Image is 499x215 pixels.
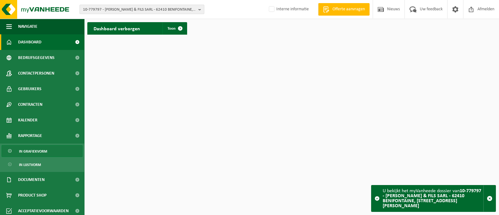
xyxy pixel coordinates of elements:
strong: 10-779797 - [PERSON_NAME] & FILS SARL - 62410 BENIFONTAINE, [STREET_ADDRESS][PERSON_NAME] [383,188,481,208]
h2: Dashboard verborgen [87,22,146,34]
span: Product Shop [18,188,46,203]
span: Offerte aanvragen [331,6,366,12]
a: In grafiekvorm [2,145,83,157]
label: Interne informatie [268,5,309,14]
span: Bedrijfsgegevens [18,50,55,66]
span: In lijstvorm [19,159,41,171]
span: Gebruikers [18,81,41,97]
a: Toon [162,22,187,35]
a: Offerte aanvragen [318,3,370,16]
span: Contactpersonen [18,66,54,81]
span: 10-779797 - [PERSON_NAME] & FILS SARL - 62410 BENIFONTAINE, [STREET_ADDRESS][PERSON_NAME] [83,5,196,14]
button: 10-779797 - [PERSON_NAME] & FILS SARL - 62410 BENIFONTAINE, [STREET_ADDRESS][PERSON_NAME] [80,5,204,14]
span: Navigatie [18,19,37,34]
span: In grafiekvorm [19,145,47,157]
a: In lijstvorm [2,159,83,170]
span: Toon [167,27,176,31]
span: Rapportage [18,128,42,144]
span: Kalender [18,112,37,128]
span: Dashboard [18,34,41,50]
div: U bekijkt het myVanheede dossier van [383,185,483,212]
span: Documenten [18,172,45,188]
span: Contracten [18,97,42,112]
